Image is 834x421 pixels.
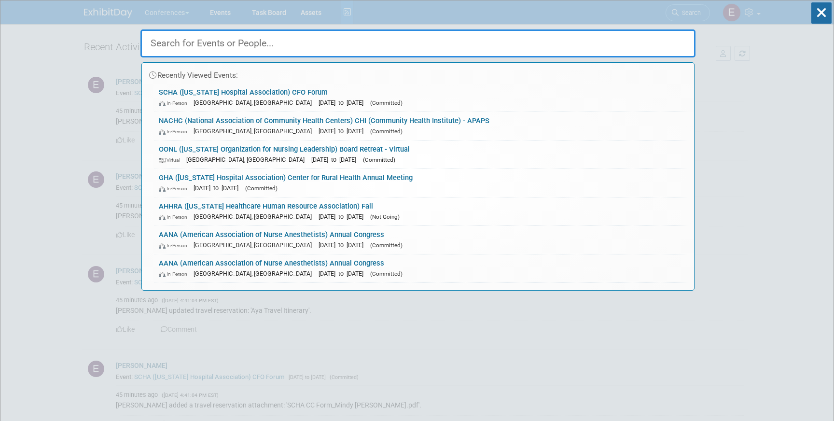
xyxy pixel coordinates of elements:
span: In-Person [159,242,192,249]
span: [DATE] to [DATE] [319,213,368,220]
span: [GEOGRAPHIC_DATA], [GEOGRAPHIC_DATA] [194,213,317,220]
a: AANA (American Association of Nurse Anesthetists) Annual Congress In-Person [GEOGRAPHIC_DATA], [G... [154,226,689,254]
span: [DATE] to [DATE] [319,127,368,135]
a: AHHRA ([US_STATE] Healthcare Human Resource Association) Fall In-Person [GEOGRAPHIC_DATA], [GEOGR... [154,197,689,225]
span: In-Person [159,271,192,277]
span: [DATE] to [DATE] [311,156,361,163]
span: (Committed) [370,242,403,249]
span: Virtual [159,157,184,163]
span: In-Person [159,128,192,135]
input: Search for Events or People... [140,29,695,57]
a: GHA ([US_STATE] Hospital Association) Center for Rural Health Annual Meeting In-Person [DATE] to ... [154,169,689,197]
span: [DATE] to [DATE] [319,270,368,277]
a: AANA (American Association of Nurse Anesthetists) Annual Congress In-Person [GEOGRAPHIC_DATA], [G... [154,254,689,282]
span: (Committed) [245,185,278,192]
span: (Committed) [370,270,403,277]
span: [GEOGRAPHIC_DATA], [GEOGRAPHIC_DATA] [194,127,317,135]
span: [GEOGRAPHIC_DATA], [GEOGRAPHIC_DATA] [194,99,317,106]
span: In-Person [159,185,192,192]
span: In-Person [159,100,192,106]
span: (Committed) [370,128,403,135]
span: [DATE] to [DATE] [319,241,368,249]
span: [DATE] to [DATE] [194,184,243,192]
div: Recently Viewed Events: [147,63,689,84]
span: In-Person [159,214,192,220]
span: (Committed) [363,156,395,163]
a: SCHA ([US_STATE] Hospital Association) CFO Forum In-Person [GEOGRAPHIC_DATA], [GEOGRAPHIC_DATA] [... [154,84,689,112]
span: [GEOGRAPHIC_DATA], [GEOGRAPHIC_DATA] [194,241,317,249]
span: (Not Going) [370,213,400,220]
a: NACHC (National Association of Community Health Centers) CHI (Community Health Institute) - APAPS... [154,112,689,140]
span: [DATE] to [DATE] [319,99,368,106]
span: (Committed) [370,99,403,106]
span: [GEOGRAPHIC_DATA], [GEOGRAPHIC_DATA] [186,156,309,163]
span: [GEOGRAPHIC_DATA], [GEOGRAPHIC_DATA] [194,270,317,277]
a: OONL ([US_STATE] Organization for Nursing Leadership) Board Retreat - Virtual Virtual [GEOGRAPHIC... [154,140,689,168]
